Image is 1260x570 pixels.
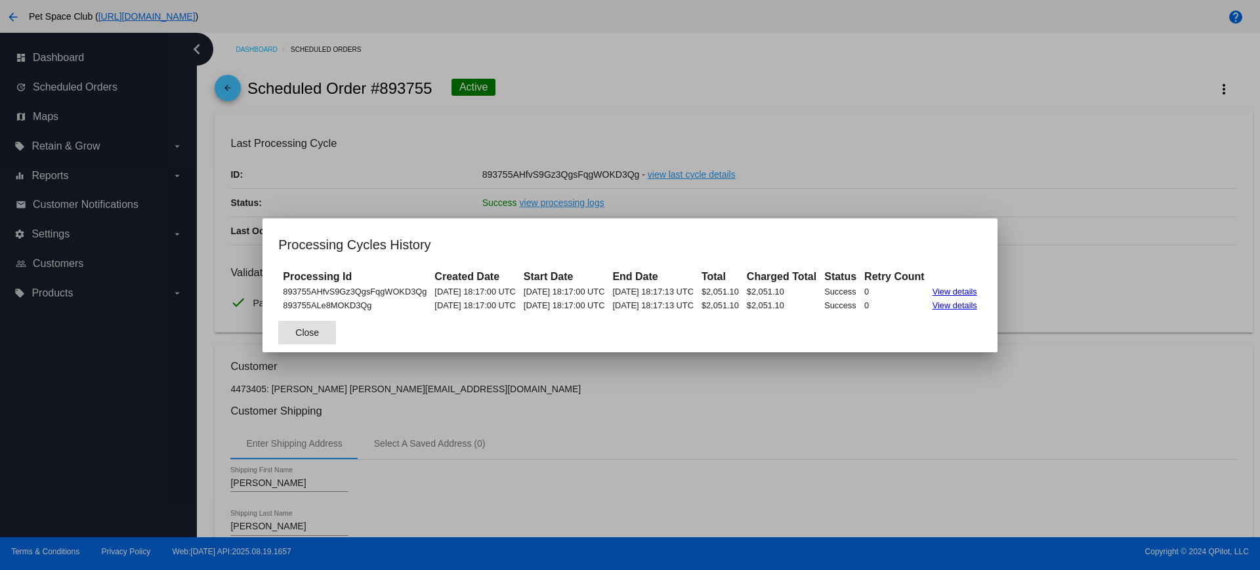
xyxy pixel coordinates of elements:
[821,270,860,284] th: Status
[520,285,608,298] td: [DATE] 18:17:00 UTC
[821,299,860,312] td: Success
[861,285,928,298] td: 0
[280,270,430,284] th: Processing Id
[609,270,697,284] th: End Date
[933,287,977,296] a: View details
[280,285,430,298] td: 893755AHfvS9Gz3QgsFqgWOKD3Qg
[744,270,820,284] th: Charged Total
[698,285,742,298] td: $2,051.10
[609,299,697,312] td: [DATE] 18:17:13 UTC
[520,270,608,284] th: Start Date
[280,299,430,312] td: 893755ALe8MOKD3Qg
[295,327,319,338] span: Close
[431,270,519,284] th: Created Date
[698,270,742,284] th: Total
[431,299,519,312] td: [DATE] 18:17:00 UTC
[821,285,860,298] td: Success
[431,285,519,298] td: [DATE] 18:17:00 UTC
[520,299,608,312] td: [DATE] 18:17:00 UTC
[744,285,820,298] td: $2,051.10
[278,234,981,255] h1: Processing Cycles History
[933,300,977,310] a: View details
[861,270,928,284] th: Retry Count
[861,299,928,312] td: 0
[744,299,820,312] td: $2,051.10
[609,285,697,298] td: [DATE] 18:17:13 UTC
[278,321,336,344] button: Close dialog
[698,299,742,312] td: $2,051.10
